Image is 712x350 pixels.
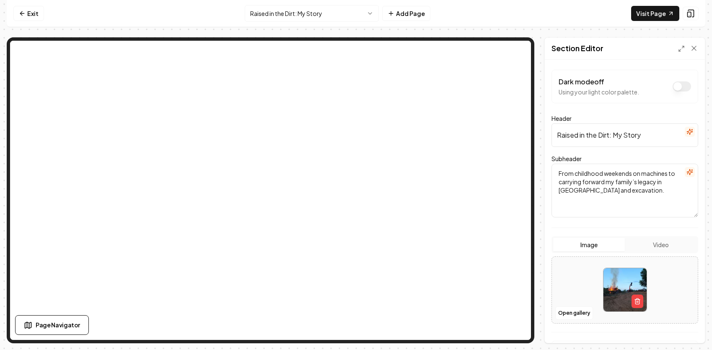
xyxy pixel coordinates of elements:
button: Add Page [382,6,430,21]
input: Header [551,123,698,147]
a: Exit [13,6,44,21]
button: Page Navigator [15,315,89,335]
img: image [603,268,647,311]
p: Using your light color palette. [559,88,639,96]
button: Open gallery [555,306,593,320]
span: Page Navigator [36,321,80,329]
label: Subheader [551,155,582,162]
button: Image [553,238,625,251]
button: Video [625,238,696,251]
label: Dark mode off [559,77,604,86]
h2: Section Editor [551,42,603,54]
label: Header [551,115,572,122]
a: Visit Page [631,6,679,21]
